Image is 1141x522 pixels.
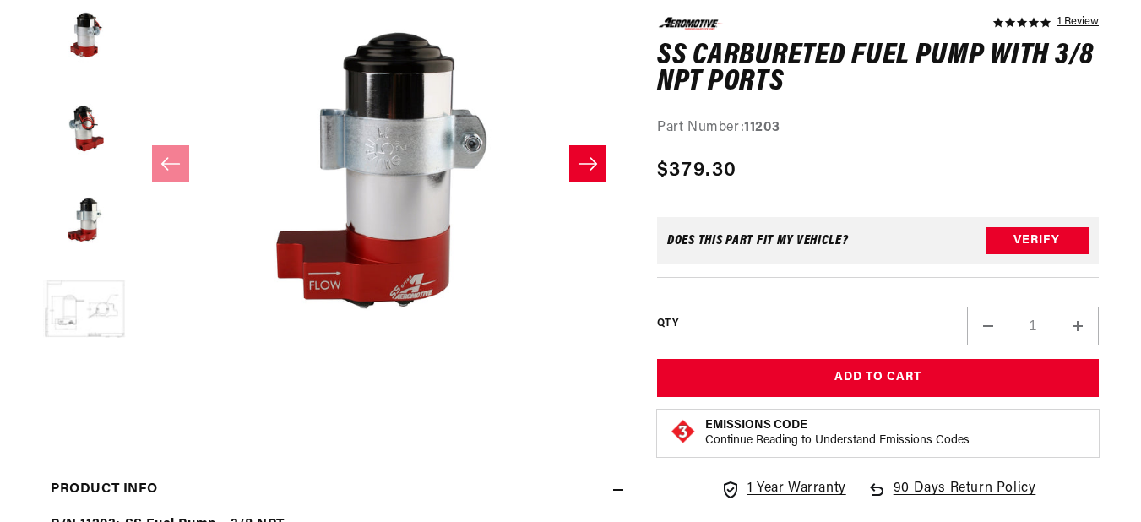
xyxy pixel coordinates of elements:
strong: 11203 [744,120,780,133]
button: Load image 5 in gallery view [42,269,127,353]
button: Slide left [152,145,189,182]
a: 90 Days Return Policy [867,478,1036,517]
button: Load image 4 in gallery view [42,176,127,260]
div: Does This part fit My vehicle? [667,234,849,247]
button: Verify [986,227,1089,254]
span: $379.30 [657,155,736,186]
p: Continue Reading to Understand Emissions Codes [705,433,970,449]
img: Emissions code [670,418,697,445]
strong: Emissions Code [705,419,807,432]
span: 1 Year Warranty [747,478,846,500]
button: Load image 3 in gallery view [42,83,127,167]
h2: Product Info [51,479,157,501]
a: 1 reviews [1057,17,1099,29]
button: Emissions CodeContinue Reading to Understand Emissions Codes [705,418,970,449]
button: Add to Cart [657,359,1099,397]
h1: SS Carbureted Fuel Pump with 3/8 NPT Ports [657,42,1099,95]
button: Slide right [569,145,606,182]
span: 90 Days Return Policy [894,478,1036,517]
label: QTY [657,317,678,331]
a: 1 Year Warranty [720,478,846,500]
summary: Product Info [42,465,623,514]
div: Part Number: [657,117,1099,139]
